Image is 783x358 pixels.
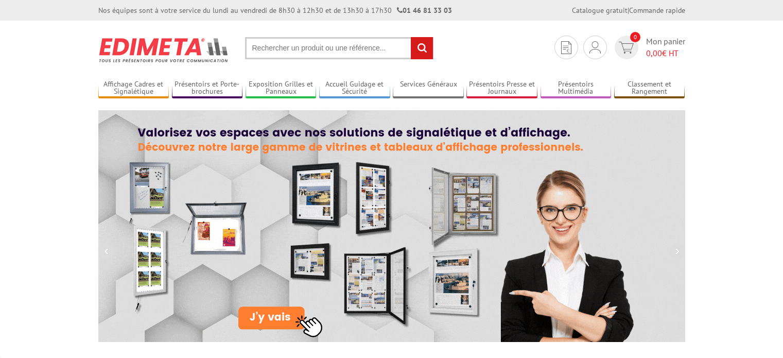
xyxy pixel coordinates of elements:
input: Rechercher un produit ou une référence... [245,37,433,59]
a: Catalogue gratuit [572,6,628,15]
span: € HT [646,47,685,59]
img: devis rapide [589,41,601,54]
div: Nos équipes sont à votre service du lundi au vendredi de 8h30 à 12h30 et de 13h30 à 17h30 [98,5,452,15]
img: devis rapide [561,41,571,54]
span: Mon panier [646,36,685,59]
a: Affichage Cadres et Signalétique [98,80,169,97]
a: Services Généraux [393,80,464,97]
input: rechercher [411,37,433,59]
a: Commande rapide [629,6,685,15]
img: devis rapide [619,42,634,54]
a: Classement et Rangement [614,80,685,97]
img: Présentoir, panneau, stand - Edimeta - PLV, affichage, mobilier bureau, entreprise [98,31,230,69]
strong: 01 46 81 33 03 [397,6,452,15]
a: devis rapide 0 Mon panier 0,00€ HT [612,36,685,59]
a: Accueil Guidage et Sécurité [319,80,390,97]
a: Exposition Grilles et Panneaux [246,80,317,97]
a: Présentoirs Presse et Journaux [466,80,537,97]
div: | [572,5,685,15]
span: 0 [630,32,640,42]
a: Présentoirs Multimédia [541,80,612,97]
span: 0,00 [646,48,662,58]
a: Présentoirs et Porte-brochures [172,80,243,97]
